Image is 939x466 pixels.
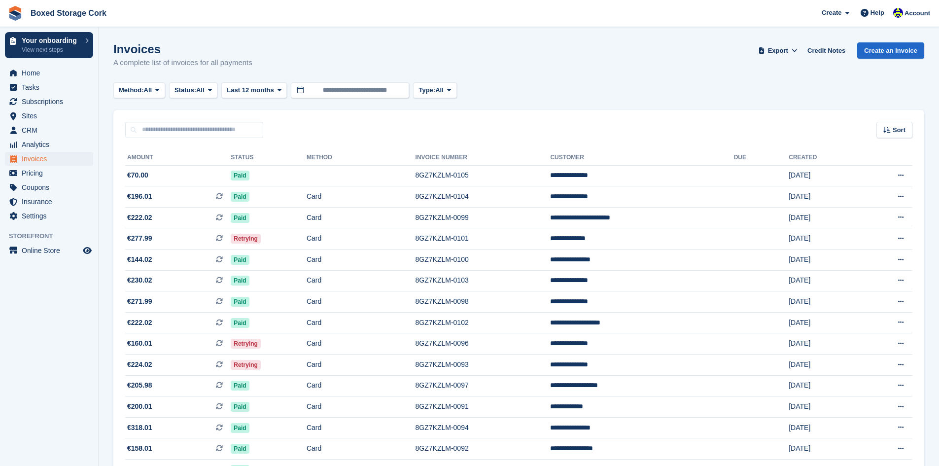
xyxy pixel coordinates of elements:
td: [DATE] [789,375,860,396]
td: 8GZ7KZLM-0097 [416,375,551,396]
td: [DATE] [789,417,860,438]
td: Card [307,312,416,333]
td: 8GZ7KZLM-0105 [416,165,551,186]
td: [DATE] [789,291,860,313]
button: Method: All [113,82,165,99]
td: Card [307,375,416,396]
span: All [196,85,205,95]
td: [DATE] [789,186,860,208]
span: €224.02 [127,359,152,370]
span: €160.01 [127,338,152,349]
h1: Invoices [113,42,252,56]
td: Card [307,417,416,438]
img: Vincent [893,8,903,18]
th: Due [734,150,789,166]
span: Paid [231,276,249,286]
td: [DATE] [789,228,860,250]
td: [DATE] [789,333,860,355]
td: [DATE] [789,312,860,333]
td: 8GZ7KZLM-0094 [416,417,551,438]
span: €144.02 [127,254,152,265]
td: [DATE] [789,270,860,291]
span: Sites [22,109,81,123]
a: menu [5,95,93,108]
span: Paid [231,192,249,202]
span: €196.01 [127,191,152,202]
td: Card [307,270,416,291]
td: 8GZ7KZLM-0093 [416,355,551,376]
span: Subscriptions [22,95,81,108]
td: 8GZ7KZLM-0098 [416,291,551,313]
th: Customer [550,150,733,166]
span: Sort [893,125,905,135]
a: Your onboarding View next steps [5,32,93,58]
span: Settings [22,209,81,223]
span: Online Store [22,244,81,257]
span: Home [22,66,81,80]
span: Paid [231,213,249,223]
td: Card [307,438,416,460]
span: €222.02 [127,318,152,328]
span: Create [822,8,841,18]
td: 8GZ7KZLM-0099 [416,207,551,228]
span: Paid [231,381,249,391]
td: [DATE] [789,396,860,418]
td: Card [307,291,416,313]
th: Status [231,150,307,166]
span: Help [870,8,884,18]
p: Your onboarding [22,37,80,44]
span: Paid [231,255,249,265]
td: 8GZ7KZLM-0091 [416,396,551,418]
span: CRM [22,123,81,137]
td: Card [307,396,416,418]
a: Create an Invoice [857,42,924,59]
span: €200.01 [127,401,152,412]
button: Type: All [413,82,456,99]
td: [DATE] [789,355,860,376]
img: stora-icon-8386f47178a22dfd0bd8f6a31ec36ba5ce8667c1dd55bd0f319d3a0aa187defe.svg [8,6,23,21]
span: Export [768,46,788,56]
td: 8GZ7KZLM-0102 [416,312,551,333]
span: €70.00 [127,170,148,180]
span: Paid [231,318,249,328]
a: menu [5,138,93,151]
p: A complete list of invoices for all payments [113,57,252,69]
a: menu [5,244,93,257]
td: 8GZ7KZLM-0092 [416,438,551,460]
span: Retrying [231,360,261,370]
a: menu [5,195,93,209]
span: €222.02 [127,213,152,223]
th: Invoice Number [416,150,551,166]
span: All [144,85,152,95]
a: menu [5,66,93,80]
td: Card [307,250,416,271]
span: €271.99 [127,296,152,307]
span: Method: [119,85,144,95]
span: €158.01 [127,443,152,454]
a: menu [5,123,93,137]
span: €230.02 [127,275,152,286]
span: Status: [174,85,196,95]
a: menu [5,109,93,123]
span: Analytics [22,138,81,151]
span: Storefront [9,231,98,241]
td: Card [307,207,416,228]
a: menu [5,209,93,223]
td: Card [307,355,416,376]
span: Paid [231,444,249,454]
th: Method [307,150,416,166]
td: [DATE] [789,438,860,460]
span: Invoices [22,152,81,166]
td: [DATE] [789,165,860,186]
span: Retrying [231,234,261,244]
th: Created [789,150,860,166]
span: €318.01 [127,423,152,433]
td: 8GZ7KZLM-0100 [416,250,551,271]
td: Card [307,228,416,250]
td: [DATE] [789,207,860,228]
a: menu [5,166,93,180]
a: Credit Notes [803,42,849,59]
td: 8GZ7KZLM-0101 [416,228,551,250]
a: menu [5,152,93,166]
th: Amount [125,150,231,166]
